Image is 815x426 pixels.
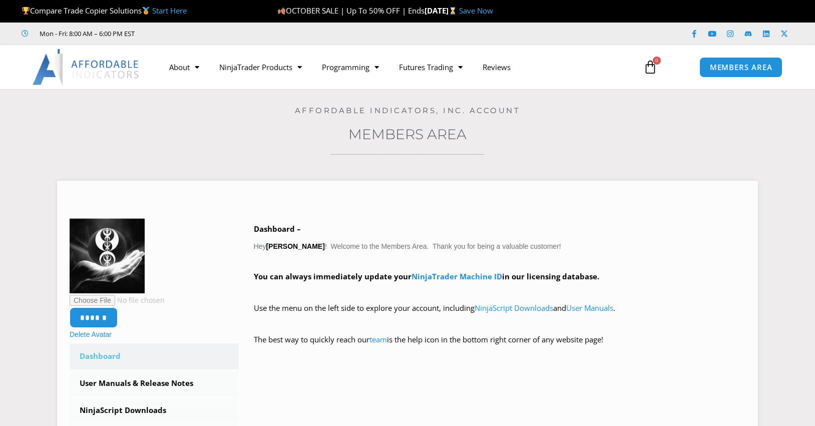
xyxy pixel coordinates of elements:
[254,301,746,329] p: Use the menu on the left side to explore your account, including and .
[159,56,632,79] nav: Menu
[389,56,473,79] a: Futures Trading
[33,49,140,85] img: LogoAI | Affordable Indicators – NinjaTrader
[149,29,299,39] iframe: Customer reviews powered by Trustpilot
[142,7,150,15] img: 🥇
[475,303,553,313] a: NinjaScript Downloads
[295,106,521,115] a: Affordable Indicators, Inc. Account
[653,57,661,65] span: 0
[159,56,209,79] a: About
[266,242,324,250] strong: [PERSON_NAME]
[209,56,312,79] a: NinjaTrader Products
[70,397,239,423] a: NinjaScript Downloads
[152,6,187,16] a: Start Here
[22,6,187,16] span: Compare Trade Copier Solutions
[254,224,301,234] b: Dashboard –
[312,56,389,79] a: Programming
[70,218,145,293] img: The%20Ghost-150x150.png
[277,6,425,16] span: OCTOBER SALE | Up To 50% OFF | Ends
[473,56,521,79] a: Reviews
[254,333,746,361] p: The best way to quickly reach our is the help icon in the bottom right corner of any website page!
[699,57,783,78] a: MEMBERS AREA
[628,53,672,82] a: 0
[70,370,239,396] a: User Manuals & Release Notes
[278,7,285,15] img: 🍂
[254,222,746,361] div: Hey ! Welcome to the Members Area. Thank you for being a valuable customer!
[459,6,493,16] a: Save Now
[22,7,30,15] img: 🏆
[449,7,457,15] img: ⌛
[710,64,772,71] span: MEMBERS AREA
[37,28,135,40] span: Mon - Fri: 8:00 AM – 6:00 PM EST
[369,334,387,344] a: team
[254,271,599,281] strong: You can always immediately update your in our licensing database.
[425,6,459,16] strong: [DATE]
[348,126,467,143] a: Members Area
[70,343,239,369] a: Dashboard
[412,271,502,281] a: NinjaTrader Machine ID
[566,303,613,313] a: User Manuals
[70,330,112,338] a: Delete Avatar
